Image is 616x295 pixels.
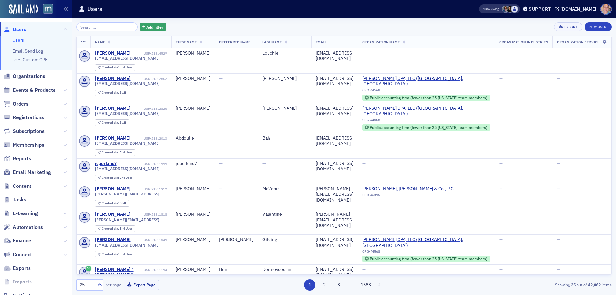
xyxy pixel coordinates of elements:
a: Registrations [4,114,44,121]
div: [PERSON_NAME] [262,76,307,82]
span: Orders [13,100,29,108]
span: Organization Industries [499,40,548,44]
div: Created Via: End User [95,64,135,71]
span: Viewing [483,7,499,11]
div: USR-21311999 [118,162,167,166]
div: ORG-44568 [362,249,491,256]
div: USR-21312013 [132,136,167,141]
a: SailAMX [9,4,38,15]
span: Imports [13,278,32,285]
span: Name [95,40,105,44]
span: Email Marketing [13,169,51,176]
a: Reports [4,155,31,162]
div: [PERSON_NAME] [176,186,210,192]
div: [PERSON_NAME] [95,135,131,141]
span: [PERSON_NAME][EMAIL_ADDRESS][DOMAIN_NAME] [95,192,167,196]
div: Public accounting firm (fewer than 25 Maryland team members) [362,256,491,262]
div: Staff [102,202,126,205]
a: [PERSON_NAME] CPA, LLC ([GEOGRAPHIC_DATA], [GEOGRAPHIC_DATA]) [362,76,491,87]
a: Connect [4,251,32,258]
div: [EMAIL_ADDRESS][DOMAIN_NAME] [316,135,353,147]
div: [PERSON_NAME] [176,212,210,217]
span: … [348,282,357,288]
span: Profile [600,4,612,15]
span: Kullman CPA, LLC (Annapolis, MD) [362,76,491,87]
a: [PERSON_NAME] [95,106,131,111]
span: Chris Dougherty [502,6,509,13]
a: [PERSON_NAME] "[PERSON_NAME]" [PERSON_NAME] [95,267,143,284]
a: E-Learning [4,210,38,217]
div: [EMAIL_ADDRESS][DOMAIN_NAME] [316,50,353,62]
span: Last Name [262,40,282,44]
span: — [219,186,223,192]
div: Also [483,7,489,11]
span: Created Via : [102,226,120,230]
div: Ben [219,267,253,273]
div: Created Via: End User [95,175,135,181]
a: [PERSON_NAME] CPA, LLC ([GEOGRAPHIC_DATA], [GEOGRAPHIC_DATA]) [362,106,491,117]
div: Public accounting firm (fewer than 25 Maryland team members) [362,95,491,101]
div: Created Via: Staff [95,200,129,207]
a: [PERSON_NAME], [PERSON_NAME] & Co., P.C. [362,186,455,192]
span: — [557,186,560,192]
div: jcperkins7 [95,161,117,167]
label: per page [106,282,121,288]
div: [PERSON_NAME] [262,106,307,111]
span: Created Via : [102,176,120,180]
span: Exports [13,265,31,272]
span: Tasks [13,196,26,203]
div: ORG-44568 [362,118,491,124]
strong: 42,062 [587,282,602,288]
div: [PERSON_NAME] [95,237,131,243]
div: USR-21311549 [132,238,167,242]
span: — [557,266,560,272]
img: SailAMX [43,4,53,14]
div: Public accounting firm (fewer than 25 [US_STATE] team members) [370,126,487,129]
span: Created Via : [102,65,120,69]
a: [PERSON_NAME] [95,186,131,192]
span: — [499,135,503,141]
div: USR-21311194 [144,268,167,272]
strong: 25 [570,282,577,288]
div: [PERSON_NAME][EMAIL_ADDRESS][DOMAIN_NAME] [316,212,353,229]
div: Created Via: Staff [95,119,129,126]
span: — [557,75,560,81]
div: Staff [102,121,126,125]
span: [EMAIL_ADDRESS][DOMAIN_NAME] [95,141,160,146]
span: Kullman CPA, LLC (Annapolis, MD) [362,237,491,248]
span: Email [316,40,327,44]
div: Created Via: End User [95,225,135,232]
div: Created Via: Staff [95,90,129,96]
div: Valentine [262,212,307,217]
a: [PERSON_NAME] [95,76,131,82]
a: Finance [4,237,31,244]
button: Export [554,22,582,31]
button: Export Page [124,280,159,290]
span: — [557,135,560,141]
div: End User [102,253,132,256]
span: Finance [13,237,31,244]
div: [PERSON_NAME][EMAIL_ADDRESS][DOMAIN_NAME] [316,186,353,203]
div: [PERSON_NAME] [176,50,210,56]
span: Reports [13,155,31,162]
span: — [557,105,560,111]
div: End User [102,66,132,69]
span: — [611,211,614,217]
span: • [611,237,612,243]
span: — [262,161,266,166]
span: Memberships [13,142,44,149]
a: User Custom CPE [13,57,47,63]
span: Created Via : [102,120,120,125]
div: Public accounting firm (fewer than 25 [US_STATE] team members) [370,96,487,100]
span: Content [13,183,31,190]
div: End User [102,227,132,230]
span: Created Via : [102,201,120,205]
span: Created Via : [102,150,120,154]
a: [PERSON_NAME] CPA, LLC ([GEOGRAPHIC_DATA], [GEOGRAPHIC_DATA]) [362,237,491,248]
span: Organization Services [557,40,602,44]
div: Dermovsesian [262,267,307,273]
button: AddFilter [140,23,166,31]
span: — [611,161,614,166]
